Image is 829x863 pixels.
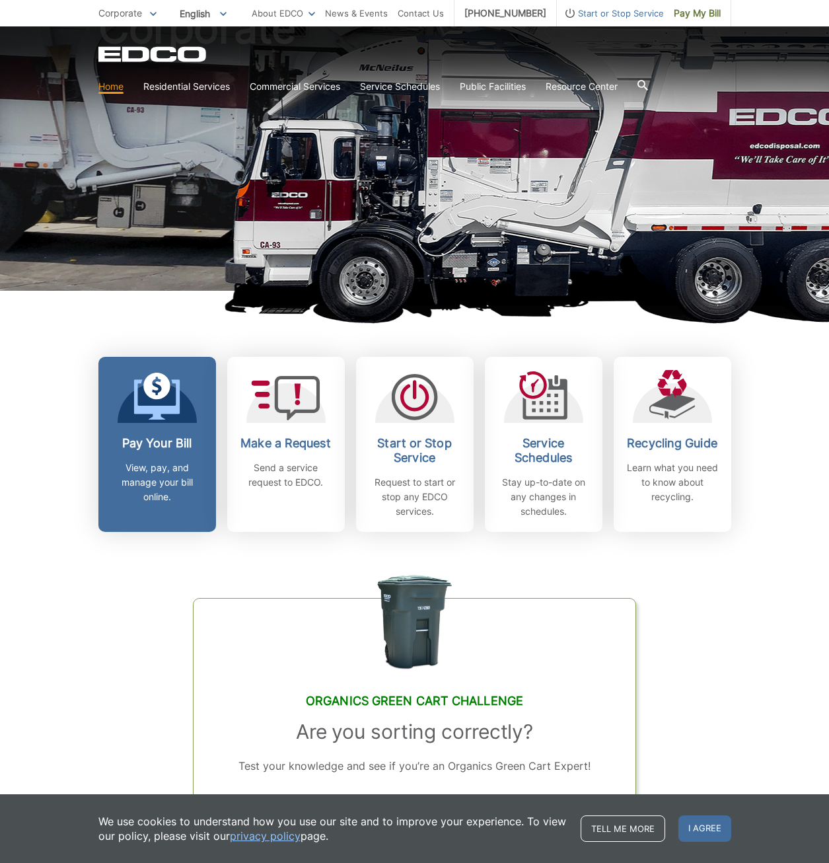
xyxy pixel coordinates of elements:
a: Home [98,79,124,94]
h2: Make a Request [237,436,335,451]
a: Contact Us [398,6,444,20]
h2: Pay Your Bill [108,436,206,451]
p: Learn what you need to know about recycling. [624,461,721,504]
p: Test your knowledge and see if you’re an Organics Green Cart Expert! [220,757,609,775]
a: About EDCO [252,6,315,20]
a: Public Facilities [460,79,526,94]
p: Send a service request to EDCO. [237,461,335,490]
a: Tell me more [581,815,665,842]
h3: Are you sorting correctly? [220,720,609,743]
span: Pay My Bill [674,6,721,20]
a: Service Schedules [360,79,440,94]
span: Corporate [98,7,142,19]
a: Recycling Guide Learn what you need to know about recycling. [614,357,731,532]
span: English [170,3,236,24]
a: Resource Center [546,79,618,94]
h2: Service Schedules [495,436,593,465]
span: I agree [678,815,731,842]
h2: Recycling Guide [624,436,721,451]
h1: Corporate [98,7,731,297]
a: Commercial Services [250,79,340,94]
h2: Start or Stop Service [366,436,464,465]
a: News & Events [325,6,388,20]
a: Service Schedules Stay up-to-date on any changes in schedules. [485,357,602,532]
p: View, pay, and manage your bill online. [108,461,206,504]
a: EDCD logo. Return to the homepage. [98,46,208,62]
p: Request to start or stop any EDCO services. [366,475,464,519]
h2: Organics Green Cart Challenge [220,694,609,708]
p: Stay up-to-date on any changes in schedules. [495,475,593,519]
a: Make a Request Send a service request to EDCO. [227,357,345,532]
a: Residential Services [143,79,230,94]
a: privacy policy [230,829,301,843]
a: Pay Your Bill View, pay, and manage your bill online. [98,357,216,532]
p: We use cookies to understand how you use our site and to improve your experience. To view our pol... [98,814,567,843]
